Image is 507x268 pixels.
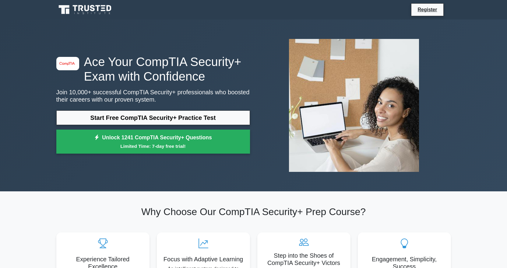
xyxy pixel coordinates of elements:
h2: Why Choose Our CompTIA Security+ Prep Course? [56,206,451,218]
h5: Step into the Shoes of CompTIA Security+ Victors [262,252,346,266]
a: Register [414,6,441,13]
small: Limited Time: 7-day free trial! [64,143,242,150]
p: Join 10,000+ successful CompTIA Security+ professionals who boosted their careers with our proven... [56,89,250,103]
a: Start Free CompTIA Security+ Practice Test [56,110,250,125]
a: Unlock 1241 CompTIA Security+ QuestionsLimited Time: 7-day free trial! [56,130,250,154]
h1: Ace Your CompTIA Security+ Exam with Confidence [56,54,250,84]
h5: Focus with Adaptive Learning [162,256,245,263]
